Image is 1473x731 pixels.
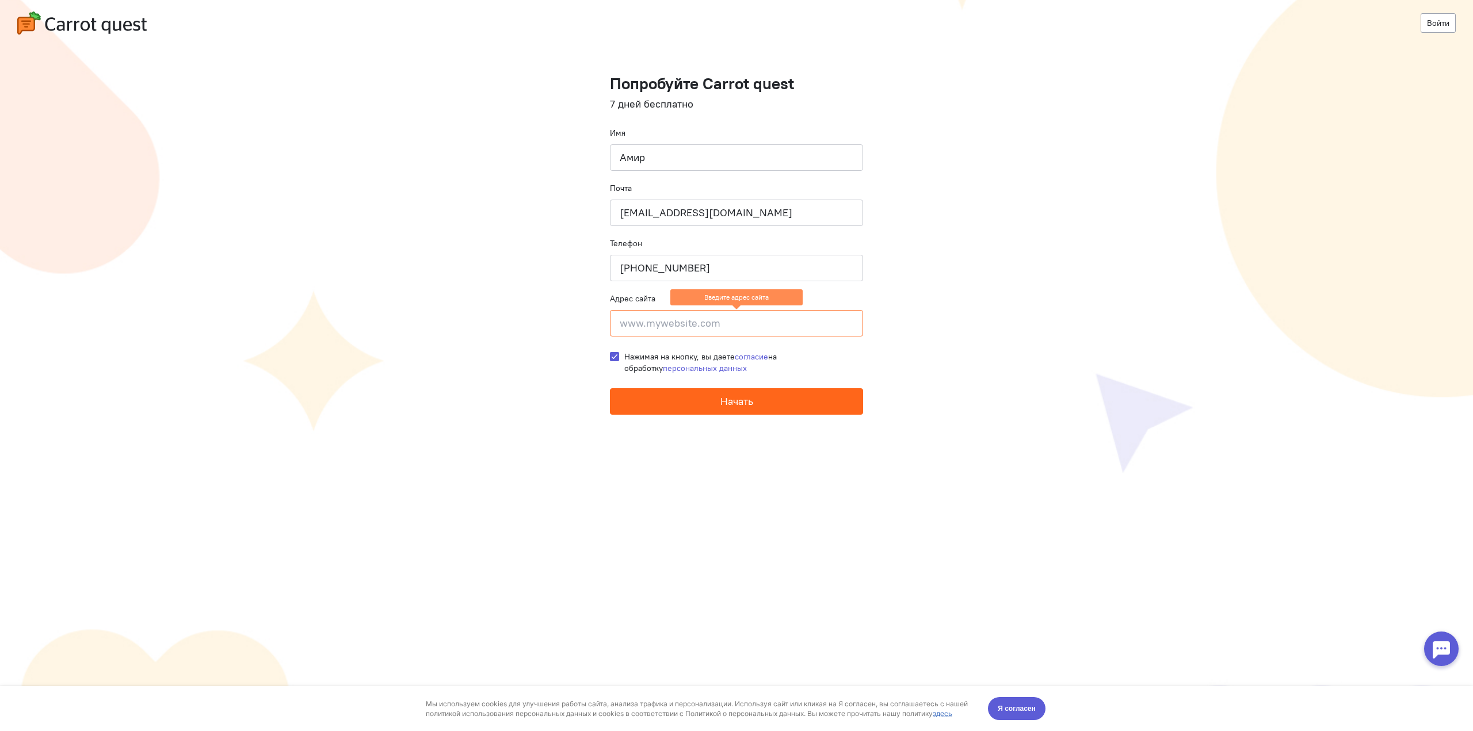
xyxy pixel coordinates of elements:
[663,363,747,373] a: персональных данных
[720,395,753,408] span: Начать
[624,351,777,373] span: Нажимая на кнопку, вы даете на обработку
[610,98,863,110] h4: 7 дней бесплатно
[735,351,768,362] a: согласие
[610,127,625,139] label: Имя
[998,17,1036,28] span: Я согласен
[426,13,975,32] div: Мы используем cookies для улучшения работы сайта, анализа трафика и персонализации. Используя сай...
[610,255,863,281] input: +79001110101
[610,293,655,304] label: Адрес сайта
[610,238,642,249] label: Телефон
[610,388,863,415] button: Начать
[988,11,1045,34] button: Я согласен
[933,23,952,32] a: здесь
[610,144,863,171] input: Ваше имя
[610,75,863,93] h1: Попробуйте Carrot quest
[610,200,863,226] input: name@company.ru
[17,12,147,35] img: carrot-quest-logo.svg
[670,289,803,305] ng-message: Введите адрес сайта
[610,182,632,194] label: Почта
[1421,13,1456,33] a: Войти
[610,310,863,336] input: www.mywebsite.com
